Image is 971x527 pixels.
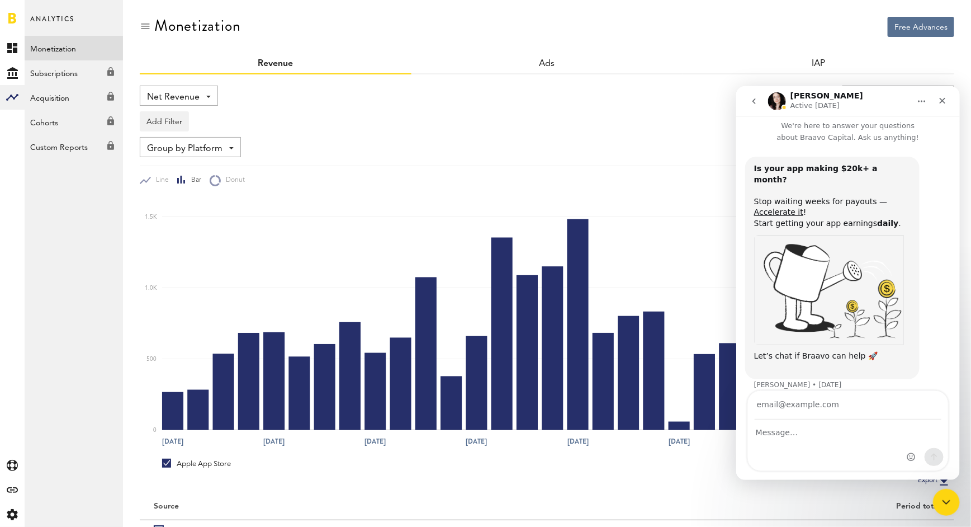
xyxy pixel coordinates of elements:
span: Line [151,176,169,185]
span: Bar [186,176,201,185]
iframe: To enrich screen reader interactions, please activate Accessibility in Grammarly extension settings [736,86,960,480]
iframe: To enrich screen reader interactions, please activate Accessibility in Grammarly extension settings [933,489,960,516]
text: 1.0K [145,285,157,291]
a: Monetization [25,36,123,60]
text: [DATE] [567,436,589,446]
span: Donut [221,176,245,185]
a: Subscriptions [25,60,123,85]
text: [DATE] [466,436,487,446]
a: Cohorts [25,110,123,134]
div: Period total [561,502,941,511]
text: [DATE] [669,436,690,446]
a: IAP [812,59,825,68]
button: Free Advances [888,17,954,37]
span: Support [23,8,64,18]
img: Export [937,474,951,487]
text: [DATE] [364,436,386,446]
button: Add Filter [140,111,189,131]
span: Analytics [30,12,74,36]
text: 0 [153,427,157,433]
a: Acquisition [25,85,123,110]
text: [DATE] [162,436,183,446]
button: Export [915,473,954,488]
text: 1.5K [145,214,157,220]
span: Net Revenue [147,88,200,107]
div: Apple App Store [162,459,231,469]
text: 500 [146,356,157,362]
text: [DATE] [263,436,285,446]
a: Custom Reports [25,134,123,159]
span: Ads [539,59,555,68]
span: Group by Platform [147,139,222,158]
div: Monetization [154,17,241,35]
a: Revenue [258,59,293,68]
div: Source [154,502,179,511]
